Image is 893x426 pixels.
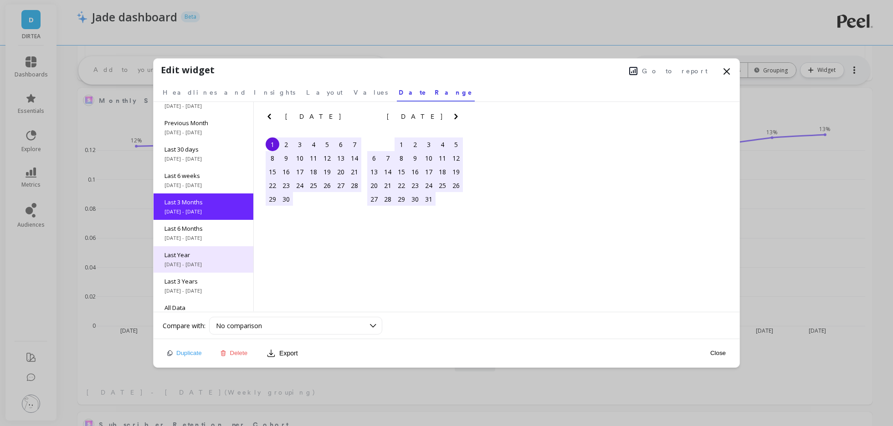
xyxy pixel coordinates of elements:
div: Choose Wednesday, July 9th, 2025 [408,151,422,165]
span: Go to report [642,66,708,76]
span: Headlines and Insights [163,88,295,97]
div: Choose Monday, June 23rd, 2025 [279,178,293,192]
div: Choose Tuesday, June 17th, 2025 [293,165,307,178]
div: Choose Saturday, June 7th, 2025 [348,137,361,151]
span: Last 6 Months [164,224,242,233]
span: Last 30 days [164,145,242,153]
div: Choose Wednesday, July 16th, 2025 [408,165,422,178]
div: Choose Sunday, June 8th, 2025 [266,151,279,165]
div: Choose Sunday, July 20th, 2025 [367,178,381,192]
span: Previous Month [164,119,242,127]
div: month 2025-06 [266,137,361,206]
label: Compare with: [163,321,205,330]
div: Choose Tuesday, July 8th, 2025 [395,151,408,165]
div: Choose Monday, July 14th, 2025 [381,165,395,178]
div: Choose Saturday, June 21st, 2025 [348,165,361,178]
div: Choose Tuesday, June 3rd, 2025 [293,137,307,151]
div: Choose Thursday, June 12th, 2025 [320,151,334,165]
div: Choose Monday, June 16th, 2025 [279,165,293,178]
span: [DATE] - [DATE] [164,208,242,215]
div: Choose Friday, June 6th, 2025 [334,137,348,151]
div: Choose Saturday, June 14th, 2025 [348,151,361,165]
div: Choose Sunday, June 29th, 2025 [266,192,279,206]
button: Export [263,346,301,360]
span: Last Year [164,251,242,259]
span: [DATE] - [DATE] [164,102,242,110]
span: Date Range [399,88,473,97]
div: Choose Friday, July 4th, 2025 [436,137,449,151]
div: Choose Thursday, June 19th, 2025 [320,165,334,178]
span: [DATE] - [DATE] [164,234,242,242]
div: Choose Saturday, July 5th, 2025 [449,137,463,151]
span: [DATE] - [DATE] [164,129,242,136]
div: Choose Saturday, June 28th, 2025 [348,178,361,192]
div: Choose Sunday, June 22nd, 2025 [266,178,279,192]
div: Choose Monday, June 2nd, 2025 [279,137,293,151]
div: Choose Monday, July 21st, 2025 [381,178,395,192]
div: Choose Monday, July 7th, 2025 [381,151,395,165]
div: Choose Friday, July 11th, 2025 [436,151,449,165]
div: Choose Tuesday, July 15th, 2025 [395,165,408,178]
div: Choose Tuesday, June 10th, 2025 [293,151,307,165]
div: Choose Wednesday, June 4th, 2025 [307,137,320,151]
nav: Tabs [161,81,732,101]
span: [DATE] - [DATE] [164,261,242,268]
div: Choose Friday, July 18th, 2025 [436,165,449,178]
span: [DATE] - [DATE] [164,287,242,294]
div: month 2025-07 [367,137,463,206]
div: Choose Wednesday, July 2nd, 2025 [408,137,422,151]
span: Layout [306,88,343,97]
div: Choose Sunday, June 15th, 2025 [266,165,279,178]
div: Choose Wednesday, July 23rd, 2025 [408,178,422,192]
button: Next Month [349,111,364,126]
div: Choose Sunday, July 27th, 2025 [367,192,381,206]
span: [DATE] - [DATE] [164,182,242,189]
div: Choose Monday, June 9th, 2025 [279,151,293,165]
div: Choose Wednesday, July 30th, 2025 [408,192,422,206]
span: Last 3 Years [164,277,242,285]
div: Choose Thursday, July 17th, 2025 [422,165,436,178]
button: Go to report [626,65,710,77]
div: Choose Thursday, July 10th, 2025 [422,151,436,165]
span: No comparison [216,321,262,330]
div: Choose Friday, June 27th, 2025 [334,178,348,192]
span: Last 3 Months [164,198,242,206]
div: Choose Sunday, June 1st, 2025 [266,137,279,151]
span: [DATE] [387,113,444,120]
button: Next Month [451,111,465,126]
button: Previous Month [264,111,278,126]
span: Delete [230,350,248,356]
div: Choose Wednesday, June 11th, 2025 [307,151,320,165]
span: [DATE] [285,113,342,120]
div: Choose Monday, June 30th, 2025 [279,192,293,206]
button: Duplicate [164,349,205,357]
span: [DATE] - [DATE] [164,155,242,162]
div: Choose Monday, July 28th, 2025 [381,192,395,206]
span: Values [354,88,388,97]
div: Choose Thursday, July 31st, 2025 [422,192,436,206]
div: Choose Wednesday, June 25th, 2025 [307,178,320,192]
h1: Edit widget [161,63,215,77]
div: Choose Tuesday, July 29th, 2025 [395,192,408,206]
div: Choose Friday, July 25th, 2025 [436,178,449,192]
button: Previous Month [365,111,380,126]
div: Choose Saturday, July 12th, 2025 [449,151,463,165]
div: Choose Friday, June 20th, 2025 [334,165,348,178]
div: Choose Friday, June 13th, 2025 [334,151,348,165]
div: Choose Tuesday, June 24th, 2025 [293,178,307,192]
span: Duplicate [176,350,202,356]
span: Last 6 weeks [164,172,242,180]
button: Delete [217,349,251,357]
img: duplicate icon [167,350,173,356]
div: Choose Thursday, July 24th, 2025 [422,178,436,192]
div: Choose Wednesday, June 18th, 2025 [307,165,320,178]
div: Choose Sunday, July 13th, 2025 [367,165,381,178]
div: Choose Tuesday, July 1st, 2025 [395,137,408,151]
div: Choose Tuesday, July 22nd, 2025 [395,178,408,192]
div: Choose Thursday, June 26th, 2025 [320,178,334,192]
div: Choose Saturday, July 26th, 2025 [449,178,463,192]
span: All Data [164,304,242,312]
div: Choose Thursday, July 3rd, 2025 [422,137,436,151]
div: Choose Saturday, July 19th, 2025 [449,165,463,178]
button: Close [708,349,729,357]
